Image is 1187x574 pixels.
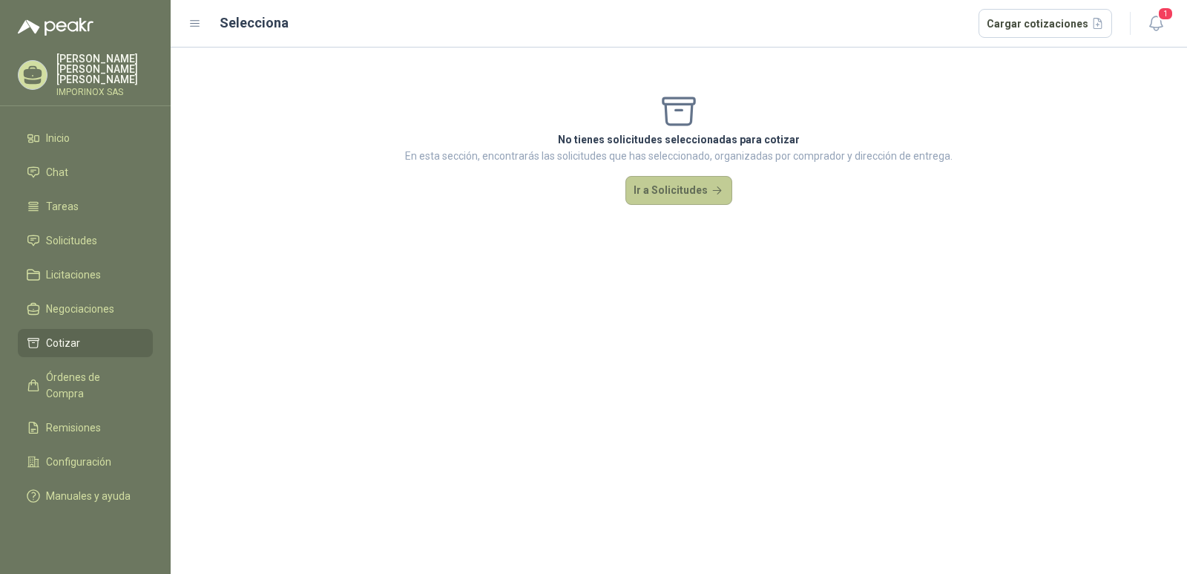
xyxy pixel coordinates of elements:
[46,420,101,436] span: Remisiones
[1142,10,1169,37] button: 1
[18,226,153,255] a: Solicitudes
[18,158,153,186] a: Chat
[18,18,93,36] img: Logo peakr
[46,232,97,249] span: Solicitudes
[979,9,1113,39] button: Cargar cotizaciones
[46,488,131,504] span: Manuales y ayuda
[18,448,153,476] a: Configuración
[625,176,732,206] button: Ir a Solicitudes
[46,130,70,146] span: Inicio
[18,124,153,152] a: Inicio
[46,267,101,283] span: Licitaciones
[18,363,153,408] a: Órdenes de Compra
[220,13,289,33] h2: Selecciona
[405,148,953,164] p: En esta sección, encontrarás las solicitudes que has seleccionado, organizadas por comprador y di...
[18,482,153,510] a: Manuales y ayuda
[18,261,153,289] a: Licitaciones
[46,164,68,180] span: Chat
[56,88,153,97] p: IMPORINOX SAS
[46,198,79,215] span: Tareas
[46,369,139,402] span: Órdenes de Compra
[18,414,153,442] a: Remisiones
[56,53,153,85] p: [PERSON_NAME] [PERSON_NAME] [PERSON_NAME]
[18,295,153,323] a: Negociaciones
[46,454,111,470] span: Configuración
[46,301,114,317] span: Negociaciones
[1157,7,1174,21] span: 1
[18,192,153,221] a: Tareas
[18,329,153,357] a: Cotizar
[405,131,953,148] p: No tienes solicitudes seleccionadas para cotizar
[46,335,80,351] span: Cotizar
